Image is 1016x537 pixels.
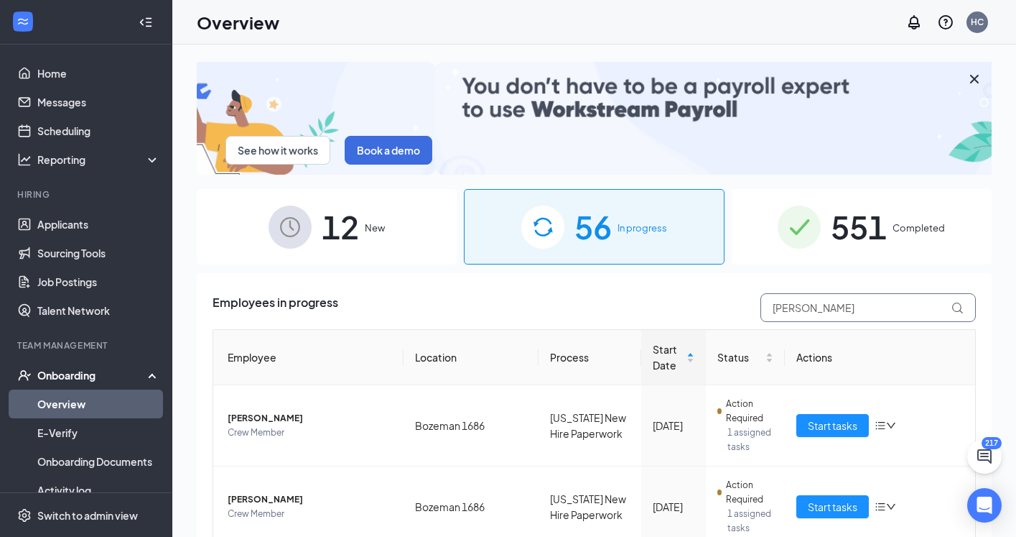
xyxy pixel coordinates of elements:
[17,368,32,382] svg: UserCheck
[228,411,392,426] span: [PERSON_NAME]
[875,501,886,513] span: bars
[37,418,160,447] a: E-Verify
[228,492,392,507] span: [PERSON_NAME]
[760,293,976,322] input: Search by Name, Job Posting, or Process
[213,330,404,385] th: Employee
[17,339,157,352] div: Team Management
[365,221,385,235] span: New
[37,152,161,167] div: Reporting
[726,397,773,426] span: Action Required
[796,414,869,437] button: Start tasks
[982,437,1002,449] div: 217
[727,426,773,454] span: 1 assigned tasks
[653,341,684,373] span: Start Date
[17,188,157,201] div: Hiring
[37,447,160,476] a: Onboarding Documents
[727,507,773,536] span: 1 assigned tasks
[16,14,30,29] svg: WorkstreamLogo
[17,508,32,523] svg: Settings
[404,330,538,385] th: Location
[967,439,1002,474] button: ChatActive
[808,418,857,433] span: Start tasks
[197,10,279,35] h1: Overview
[971,16,984,28] div: HC
[37,476,160,505] a: Activity log
[976,448,993,465] svg: ChatActive
[228,426,392,440] span: Crew Member
[796,495,869,518] button: Start tasks
[886,502,896,512] span: down
[937,14,954,31] svg: QuestionInfo
[539,330,641,385] th: Process
[808,499,857,515] span: Start tasks
[139,15,153,29] svg: Collapse
[17,152,32,167] svg: Analysis
[37,116,160,145] a: Scheduling
[37,267,160,296] a: Job Postings
[225,136,330,165] button: See how it works
[574,202,612,252] span: 56
[228,507,392,521] span: Crew Member
[37,368,148,382] div: Onboarding
[37,59,160,88] a: Home
[726,478,773,507] span: Action Required
[37,390,160,418] a: Overview
[404,385,538,467] td: Bozeman 1686
[653,499,695,515] div: [DATE]
[37,239,160,267] a: Sourcing Tools
[966,70,983,88] svg: Cross
[37,508,138,523] div: Switch to admin view
[213,293,338,322] span: Employees in progress
[785,330,975,385] th: Actions
[905,14,923,31] svg: Notifications
[717,349,763,365] span: Status
[893,221,945,235] span: Completed
[617,221,667,235] span: In progress
[37,210,160,239] a: Applicants
[886,421,896,431] span: down
[653,418,695,433] div: [DATE]
[322,202,359,252] span: 12
[539,385,641,467] td: [US_STATE] New Hire Paperwork
[967,488,1002,523] div: Open Intercom Messenger
[197,62,992,175] img: payroll-small.gif
[875,420,886,431] span: bars
[37,296,160,325] a: Talent Network
[345,136,432,165] button: Book a demo
[706,330,785,385] th: Status
[831,202,887,252] span: 551
[37,88,160,116] a: Messages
